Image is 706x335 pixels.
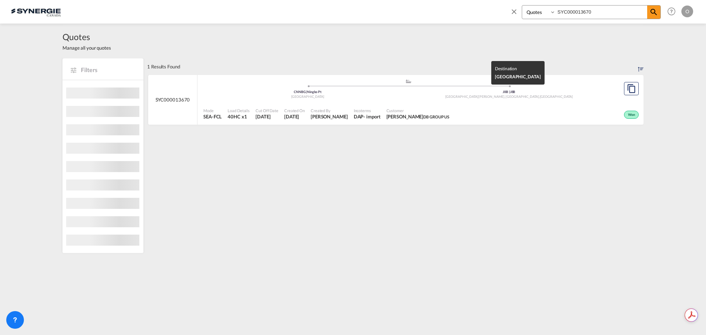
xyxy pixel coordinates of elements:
[638,58,643,75] div: Sort by: Created On
[294,90,321,94] span: CNNBG Ningbo Pt
[306,90,307,94] span: |
[503,90,510,94] span: J8B
[228,113,250,120] span: 40HC x 1
[203,108,222,113] span: Mode
[284,113,305,120] span: 31 Jul 2025
[386,108,450,113] span: Customer
[311,108,348,113] span: Created By
[291,95,324,99] span: [GEOGRAPHIC_DATA]
[445,95,540,99] span: [GEOGRAPHIC_DATA][PERSON_NAME], [GEOGRAPHIC_DATA]
[354,113,381,120] div: DAP import
[540,95,573,99] span: [GEOGRAPHIC_DATA]
[556,6,647,18] input: Enter Quotation Number
[63,31,111,43] span: Quotes
[649,8,658,17] md-icon: icon-magnify
[256,113,278,120] span: 31 Jul 2025
[203,113,222,120] span: SEA-FCL
[354,113,364,120] div: DAP
[423,114,449,119] span: DB GROUP US
[624,111,639,119] div: Won
[647,6,660,19] span: icon-magnify
[63,44,111,51] span: Manage all your quotes
[510,90,516,94] span: J8B
[11,3,61,20] img: 1f56c880d42311ef80fc7dca854c8e59.png
[311,113,348,120] span: Pablo Gomez Saldarriaga
[627,84,636,93] md-icon: assets/icons/custom/copyQuote.svg
[495,74,541,79] span: [GEOGRAPHIC_DATA]
[628,113,637,118] span: Won
[681,6,693,17] div: O
[665,5,681,18] div: Help
[156,96,190,103] span: SYC000013670
[510,7,518,15] md-icon: icon-close
[404,79,413,83] md-icon: assets/icons/custom/ship-fill.svg
[284,108,305,113] span: Created On
[510,5,522,23] span: icon-close
[624,82,639,95] button: Copy Quote
[228,108,250,113] span: Load Details
[665,5,678,18] span: Help
[386,113,450,120] span: Elizabeth Lacroix DB GROUP US
[354,108,381,113] span: Incoterms
[495,65,541,73] div: Destination
[363,113,380,120] div: - import
[81,66,136,74] span: Filters
[509,90,510,94] span: |
[148,75,643,125] div: SYC000013670 assets/icons/custom/ship-fill.svgassets/icons/custom/roll-o-plane.svgOriginNingbo Pt...
[256,108,278,113] span: Cut Off Date
[539,95,540,99] span: ,
[147,58,180,75] div: 1 Results Found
